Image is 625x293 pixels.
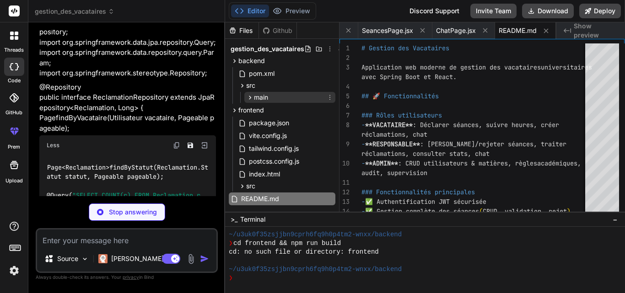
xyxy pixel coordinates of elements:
[259,26,296,35] div: Github
[339,53,350,63] div: 2
[248,156,300,167] span: postcss.config.js
[339,101,350,111] div: 6
[420,140,566,148] span: : [PERSON_NAME]/rejeter séances, traiter
[35,7,114,16] span: gestion_des_vacataires
[184,139,197,152] button: Save file
[36,273,218,282] p: Always double-check its answers. Your in Bind
[361,92,439,100] span: ## 🚀 Fonctionnalités
[186,254,196,264] img: attachment
[57,254,78,263] p: Source
[225,26,259,35] div: Files
[470,4,517,18] button: Invite Team
[231,215,237,224] span: >_
[240,215,265,224] span: Terminal
[229,274,233,282] span: ❯
[574,21,618,40] span: Show preview
[248,130,288,141] span: vite.config.js
[436,26,476,35] span: ChatPage.jsx
[229,230,402,239] span: ~/u3uk0f35zsjjbn9cprh6fq9h0p4tm2-wnxx/backend
[339,91,350,101] div: 5
[231,44,304,53] span: gestion_des_vacataires
[5,109,22,117] label: GitHub
[254,93,268,102] span: main
[5,177,23,185] label: Upload
[109,208,157,217] p: Stop answering
[483,207,567,215] span: CRUD, validation, rejet
[361,197,365,206] span: -
[47,163,208,228] code: < > (Reclamation.Statut statut, Pageable pageable); @ ( ) ( ( ) Reclamation.Statut statut);
[173,142,180,149] img: copy
[339,197,350,207] div: 13
[200,254,209,263] img: icon
[479,207,483,215] span: (
[361,44,449,52] span: # Gestion des Vacataires
[499,26,537,35] span: README.md
[361,140,365,148] span: -
[361,121,365,129] span: -
[339,207,350,216] div: 14
[109,163,153,171] span: findByStatut
[339,187,350,197] div: 12
[522,4,574,18] button: Download
[579,4,621,18] button: Deploy
[248,169,281,180] span: index.html
[413,121,559,129] span: : Déclarer séances, suivre heures, créer
[567,207,571,215] span: )
[65,163,106,171] span: Reclamation
[246,181,255,191] span: src
[339,178,350,187] div: 11
[229,265,402,274] span: ~/u3uk0f35zsjjbn9cprh6fq9h0p4tm2-wnxx/backend
[39,113,214,133] reclamation: findByVacataire(Utilisateur vacataire, Pageable pageable);
[339,120,350,130] div: 8
[361,130,427,139] span: réclamations, chat
[248,117,290,128] span: package.json
[361,159,365,167] span: -
[365,197,486,206] span: ✅ Authentification JWT sécurisée
[246,81,255,90] span: src
[361,73,457,81] span: avec Spring Boot et React.
[8,143,20,151] label: prem
[47,163,62,171] span: Page
[231,5,269,17] button: Editor
[111,254,179,263] p: [PERSON_NAME] 4 S..
[339,82,350,91] div: 4
[339,63,350,72] div: 3
[537,159,581,167] span: académiques,
[39,82,216,134] p: @Repository public interface ReclamationRepository extends JpaRepository<Reclamation, Long> { Page
[229,248,378,256] span: cd: no such file or directory: frontend
[123,274,139,280] span: privacy
[248,143,300,154] span: tailwind.config.js
[269,5,314,17] button: Preview
[47,142,59,149] span: Less
[361,149,490,158] span: réclamations, consulter stats, chat
[365,207,479,215] span: ✅ Gestion complète des séances
[98,254,108,263] img: Claude 4 Sonnet
[81,255,89,263] img: Pick Models
[47,191,204,208] span: "SELECT COUNT(r) FROM Reclamation r WHERE r.statut = :statut"
[613,215,618,224] span: −
[361,63,541,71] span: Application web moderne de gestion des vacataires
[240,193,280,204] span: README.md
[200,141,209,149] img: Open in Browser
[361,207,365,215] span: -
[229,239,233,248] span: ❯
[361,188,475,196] span: ### Fonctionnalités principales
[361,169,427,177] span: audit, supervision
[6,263,22,278] img: settings
[339,43,350,53] div: 1
[8,77,21,85] label: code
[362,26,413,35] span: SeancesPage.jsx
[339,159,350,168] div: 10
[248,68,275,79] span: pom.xml
[233,239,341,248] span: cd frontend && npm run build
[541,63,592,71] span: universitaires
[238,56,265,65] span: backend
[4,46,24,54] label: threads
[50,191,69,199] span: Query
[361,111,442,119] span: ### Rôles utilisateurs
[398,159,537,167] span: : CRUD utilisateurs & matières, règles
[238,106,264,115] span: frontend
[611,212,620,227] button: −
[339,139,350,149] div: 9
[339,111,350,120] div: 7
